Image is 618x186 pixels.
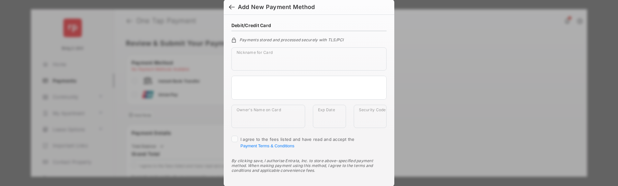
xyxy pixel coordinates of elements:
[231,36,387,42] div: Payments stored and processed securely with TLS/PCI
[240,143,294,148] button: I agree to the fees listed and have read and accept the
[231,23,271,28] h4: Debit/Credit Card
[238,4,315,11] div: Add New Payment Method
[240,137,355,148] span: I agree to the fees listed and have read and accept the
[231,158,387,173] div: By clicking save, I authorise Entrata, Inc. to store above-specified payment method. When making ...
